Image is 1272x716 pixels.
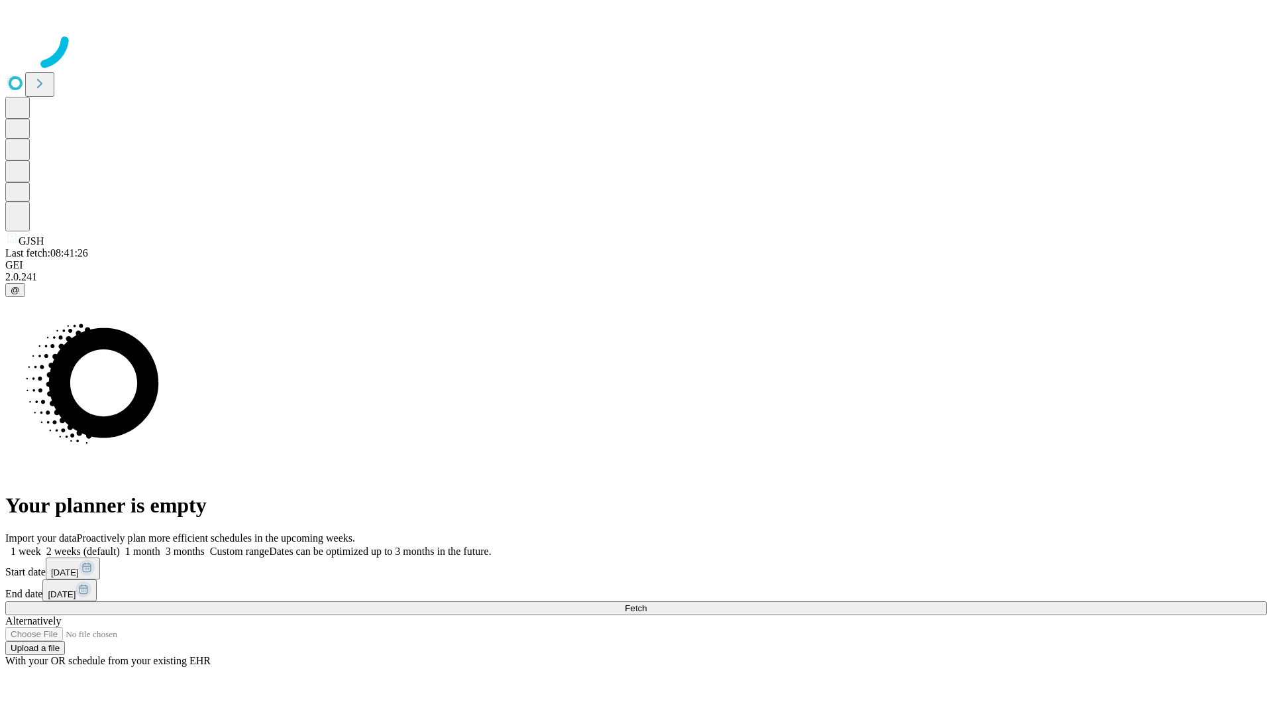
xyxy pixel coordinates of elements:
[125,546,160,557] span: 1 month
[46,546,120,557] span: 2 weeks (default)
[11,546,41,557] span: 1 week
[5,558,1267,579] div: Start date
[77,532,355,544] span: Proactively plan more efficient schedules in the upcoming weeks.
[210,546,269,557] span: Custom range
[5,641,65,655] button: Upload a file
[269,546,491,557] span: Dates can be optimized up to 3 months in the future.
[5,259,1267,271] div: GEI
[5,493,1267,518] h1: Your planner is empty
[11,285,20,295] span: @
[5,601,1267,615] button: Fetch
[166,546,205,557] span: 3 months
[5,579,1267,601] div: End date
[5,247,88,259] span: Last fetch: 08:41:26
[5,532,77,544] span: Import your data
[5,615,61,626] span: Alternatively
[42,579,97,601] button: [DATE]
[5,283,25,297] button: @
[5,655,211,666] span: With your OR schedule from your existing EHR
[48,589,76,599] span: [DATE]
[625,603,647,613] span: Fetch
[51,567,79,577] span: [DATE]
[19,235,44,247] span: GJSH
[46,558,100,579] button: [DATE]
[5,271,1267,283] div: 2.0.241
